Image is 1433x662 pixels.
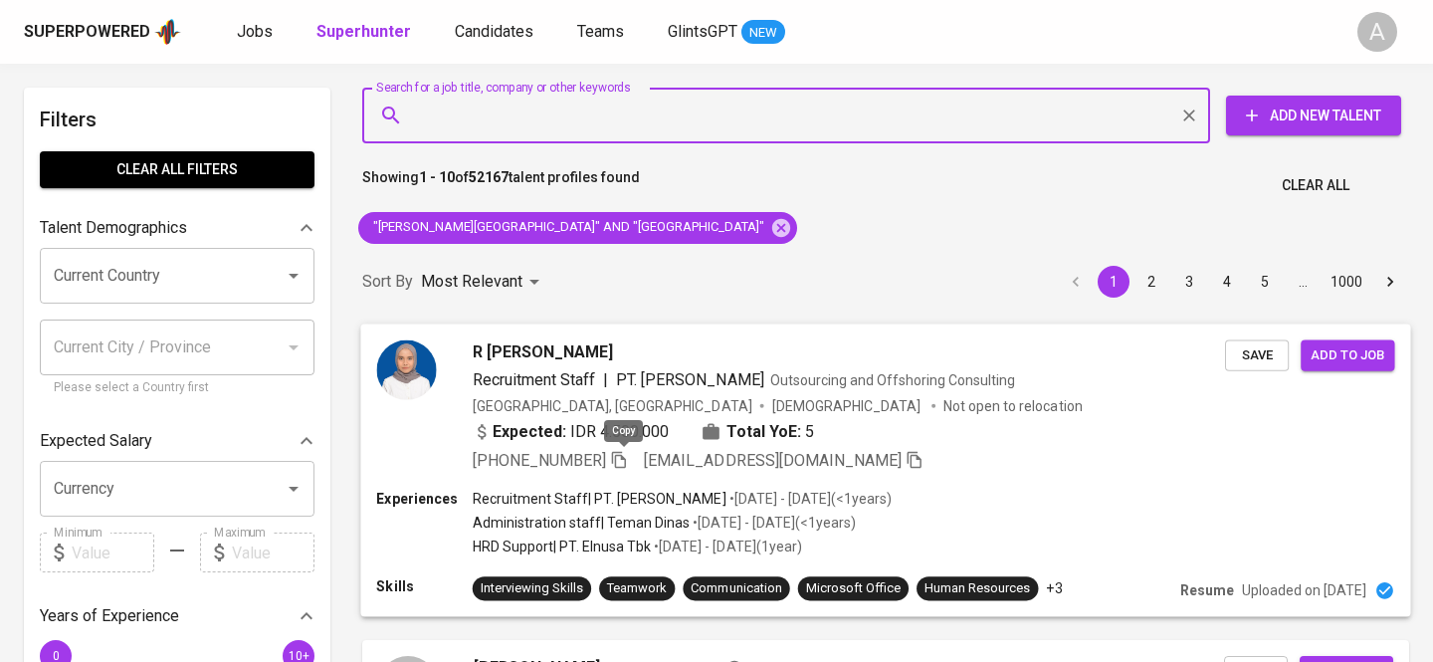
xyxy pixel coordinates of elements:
[421,264,546,301] div: Most Relevant
[455,20,537,45] a: Candidates
[651,537,801,556] p: • [DATE] - [DATE] ( 1 year )
[1225,339,1289,370] button: Save
[232,533,314,572] input: Value
[1274,167,1357,204] button: Clear All
[1046,578,1062,598] p: +3
[1173,266,1205,298] button: Go to page 3
[376,339,436,399] img: 6ac551c7459ddd2452407febba18c9ca.jpg
[24,17,181,47] a: Superpoweredapp logo
[40,429,152,453] p: Expected Salary
[607,579,667,598] div: Teamwork
[376,576,472,596] p: Skills
[577,22,624,41] span: Teams
[40,216,187,240] p: Talent Demographics
[1325,266,1368,298] button: Go to page 1000
[1235,343,1279,366] span: Save
[358,212,797,244] div: "[PERSON_NAME][GEOGRAPHIC_DATA]" AND "[GEOGRAPHIC_DATA]"
[493,419,566,443] b: Expected:
[805,419,814,443] span: 5
[316,22,411,41] b: Superhunter
[40,596,314,636] div: Years of Experience
[616,369,763,388] span: PT. [PERSON_NAME]
[603,367,608,391] span: |
[726,489,892,509] p: • [DATE] - [DATE] ( <1 years )
[24,21,150,44] div: Superpowered
[473,537,652,556] p: HRD Support | PT. Elnusa Tbk
[280,475,307,503] button: Open
[668,20,785,45] a: GlintsGPT NEW
[362,270,413,294] p: Sort By
[56,157,299,182] span: Clear All filters
[358,218,776,237] span: "[PERSON_NAME][GEOGRAPHIC_DATA]" AND "[GEOGRAPHIC_DATA]"
[691,579,781,598] div: Communication
[644,450,902,469] span: [EMAIL_ADDRESS][DOMAIN_NAME]
[1242,104,1385,128] span: Add New Talent
[473,339,613,363] span: R [PERSON_NAME]
[473,450,606,469] span: [PHONE_NUMBER]
[469,169,509,185] b: 52167
[1282,173,1349,198] span: Clear All
[1374,266,1406,298] button: Go to next page
[1242,580,1366,600] p: Uploaded on [DATE]
[726,419,801,443] b: Total YoE:
[54,378,301,398] p: Please select a Country first
[362,325,1409,616] a: R [PERSON_NAME]Recruitment Staff|PT. [PERSON_NAME]Outsourcing and Offshoring Consulting[GEOGRAPHI...
[40,208,314,248] div: Talent Demographics
[40,604,179,628] p: Years of Experience
[362,167,640,204] p: Showing of talent profiles found
[419,169,455,185] b: 1 - 10
[154,17,181,47] img: app logo
[1211,266,1243,298] button: Go to page 4
[40,151,314,188] button: Clear All filters
[1098,266,1129,298] button: page 1
[1226,96,1401,135] button: Add New Talent
[473,513,691,533] p: Administration staff | Teman Dinas
[1301,339,1394,370] button: Add to job
[1135,266,1167,298] button: Go to page 2
[376,489,472,509] p: Experiences
[421,270,522,294] p: Most Relevant
[924,579,1030,598] div: Human Resources
[280,262,307,290] button: Open
[1311,343,1384,366] span: Add to job
[455,22,533,41] span: Candidates
[772,395,923,415] span: [DEMOGRAPHIC_DATA]
[481,579,583,598] div: Interviewing Skills
[1287,272,1319,292] div: …
[1180,580,1234,600] p: Resume
[668,22,737,41] span: GlintsGPT
[1175,102,1203,129] button: Clear
[72,533,154,572] input: Value
[237,20,277,45] a: Jobs
[473,395,752,415] div: [GEOGRAPHIC_DATA], [GEOGRAPHIC_DATA]
[473,489,726,509] p: Recruitment Staff | PT. [PERSON_NAME]
[40,104,314,135] h6: Filters
[40,421,314,461] div: Expected Salary
[316,20,415,45] a: Superhunter
[741,23,785,43] span: NEW
[1249,266,1281,298] button: Go to page 5
[806,579,901,598] div: Microsoft Office
[473,419,670,443] div: IDR 4.500.000
[237,22,273,41] span: Jobs
[943,395,1082,415] p: Not open to relocation
[1357,12,1397,52] div: A
[770,371,1016,387] span: Outsourcing and Offshoring Consulting
[473,369,595,388] span: Recruitment Staff
[690,513,855,533] p: • [DATE] - [DATE] ( <1 years )
[577,20,628,45] a: Teams
[1057,266,1409,298] nav: pagination navigation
